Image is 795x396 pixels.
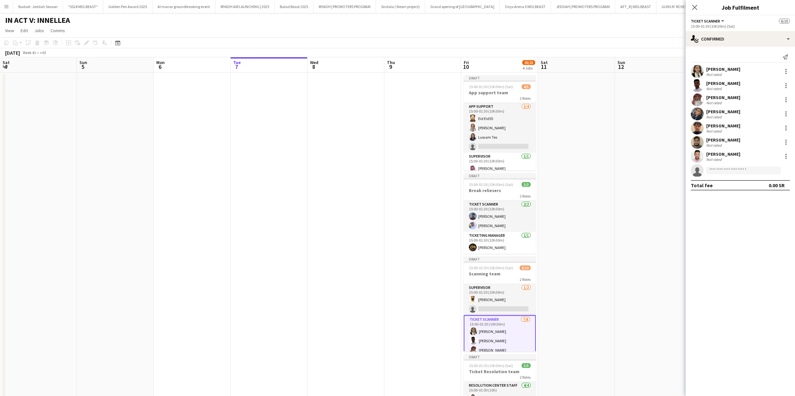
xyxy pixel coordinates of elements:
div: Not rated [706,157,723,162]
button: AFT_R | MDLBEAST [615,0,656,13]
h3: App support team [464,90,536,96]
app-card-role: SUPERVISOR1/115:00-01:30 (10h30m)[PERSON_NAME] [464,153,536,175]
span: 4/5 [522,84,531,89]
span: 7 [232,63,241,70]
span: 5/5 [522,363,531,368]
span: 15:00-01:30 (10h30m) (Sat) [469,265,513,270]
div: [PERSON_NAME] [706,80,740,86]
div: [PERSON_NAME] [706,66,740,72]
app-job-card: Draft15:00-01:30 (10h30m) (Sat)3/3Break relievers2 RolesTicket Scanner2/215:00-01:30 (10h30m)[PER... [464,173,536,254]
span: 9 [386,63,395,70]
span: Sat [541,60,548,65]
span: Sun [617,60,625,65]
span: Comms [50,28,65,33]
span: 2 Roles [520,375,531,380]
h3: Break relievers [464,188,536,193]
div: Not rated [706,129,723,134]
span: Thu [387,60,395,65]
span: Sun [79,60,87,65]
span: 12 [617,63,625,70]
span: 8/10 [520,265,531,270]
app-card-role: App support3/415:00-01:30 (10h30m)Eid Eid55[PERSON_NAME]Luwam Tes [464,103,536,153]
div: [PERSON_NAME] [706,151,740,157]
span: 2 Roles [520,194,531,198]
h1: IN ACT V: INNELLEA [5,15,70,25]
span: Ticket Scanner [691,19,720,23]
button: *SS24 MDLBEAST* [63,0,103,13]
span: Jobs [34,28,44,33]
button: Sindala ( Neom project) [376,0,425,13]
h3: Job Fulfilment [686,3,795,12]
span: Edit [21,28,28,33]
div: Total fee [691,182,713,189]
span: Sat [3,60,10,65]
button: RIYADH | PROMOTERS PROGRAM [314,0,376,13]
a: Comms [48,26,68,35]
span: 11 [540,63,548,70]
span: View [5,28,14,33]
div: [DATE] [5,50,20,56]
a: View [3,26,17,35]
app-job-card: Draft15:00-01:30 (10h30m) (Sat)8/10Scanning team2 RolesSUPERVISOR1/215:00-01:30 (10h30m)[PERSON_N... [464,256,536,352]
div: Not rated [706,86,723,91]
app-job-card: Draft15:00-01:30 (10h30m) (Sat)4/5App support team2 RolesApp support3/415:00-01:30 (10h30m)Eid Ei... [464,75,536,170]
span: 4 [2,63,10,70]
button: Golden Pen Award 2025 [103,0,152,13]
span: 2 Roles [520,277,531,282]
button: Balad Beast 2025 [275,0,314,13]
h3: Scanning team [464,271,536,277]
div: 15:00-01:30 (10h30m) (Sat) [691,24,790,29]
div: 0.00 SR [769,182,785,189]
span: Fri [464,60,469,65]
div: [PERSON_NAME] [706,109,740,115]
span: 8 [309,63,318,70]
span: 10 [463,63,469,70]
div: +03 [40,50,46,55]
span: 15:00-01:30 (10h30m) (Sat) [469,363,513,368]
button: Ticket Scanner [691,19,725,23]
span: 5 [78,63,87,70]
app-card-role: SUPERVISOR1/215:00-01:30 (10h30m)[PERSON_NAME] [464,284,536,315]
span: 3/3 [522,182,531,187]
app-card-role: Ticketing Manager1/115:00-01:30 (10h30m)[PERSON_NAME] [464,232,536,254]
button: JEDDAH | PROMOTERS PROGRAM [551,0,615,13]
span: Tue [233,60,241,65]
span: Week 41 [21,50,37,55]
h3: Ticket Resolution team [464,369,536,374]
div: [PERSON_NAME] [706,123,740,129]
div: Confirmed [686,31,795,47]
span: Mon [156,60,165,65]
span: Wed [310,60,318,65]
button: Al manar groundbreaking event [152,0,215,13]
div: Draft [464,75,536,80]
button: Badael -Jeddah Season [13,0,63,13]
span: 6 [155,63,165,70]
a: Jobs [32,26,47,35]
div: [PERSON_NAME] [706,137,740,143]
span: 6/10 [779,19,790,23]
span: 15:00-01:30 (10h30m) (Sat) [469,182,513,187]
button: GUNS N' ROSES [656,0,692,13]
span: 20/23 [522,60,535,65]
div: Draft [464,173,536,178]
div: 4 Jobs [523,66,535,70]
button: RIYADH AIR LAUNCHING | 2025 [215,0,275,13]
button: Grand opening of [GEOGRAPHIC_DATA] [425,0,500,13]
a: Edit [18,26,31,35]
span: 15:00-01:30 (10h30m) (Sat) [469,84,513,89]
button: Onyx Arena X MDLBEAST [500,0,551,13]
span: 2 Roles [520,96,531,101]
div: Not rated [706,100,723,105]
div: Not rated [706,115,723,119]
div: Not rated [706,72,723,77]
div: Not rated [706,143,723,148]
div: Draft [464,354,536,359]
div: [PERSON_NAME] [706,95,740,100]
div: Draft [464,256,536,262]
app-card-role: Ticket Scanner2/215:00-01:30 (10h30m)[PERSON_NAME][PERSON_NAME] [464,201,536,232]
